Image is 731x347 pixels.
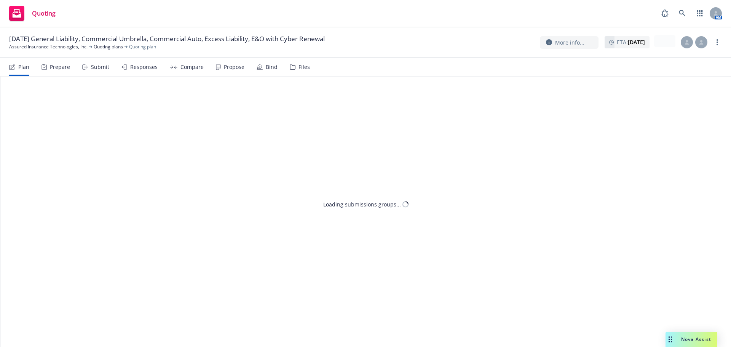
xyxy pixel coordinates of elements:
[18,64,29,70] div: Plan
[323,200,401,208] div: Loading submissions groups...
[180,64,204,70] div: Compare
[657,6,672,21] a: Report a Bug
[666,332,717,347] button: Nova Assist
[628,38,645,46] strong: [DATE]
[9,43,88,50] a: Assured Insurance Technologies, Inc.
[9,34,325,43] span: [DATE] General Liability, Commercial Umbrella, Commercial Auto, Excess Liability, E&O with Cyber ...
[555,38,584,46] span: More info...
[540,36,599,49] button: More info...
[130,64,158,70] div: Responses
[713,38,722,47] a: more
[6,3,59,24] a: Quoting
[298,64,310,70] div: Files
[692,6,707,21] a: Switch app
[681,336,711,342] span: Nova Assist
[224,64,244,70] div: Propose
[666,332,675,347] div: Drag to move
[32,10,56,16] span: Quoting
[94,43,123,50] a: Quoting plans
[50,64,70,70] div: Prepare
[266,64,278,70] div: Bind
[675,6,690,21] a: Search
[129,43,156,50] span: Quoting plan
[617,38,645,46] span: ETA :
[91,64,109,70] div: Submit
